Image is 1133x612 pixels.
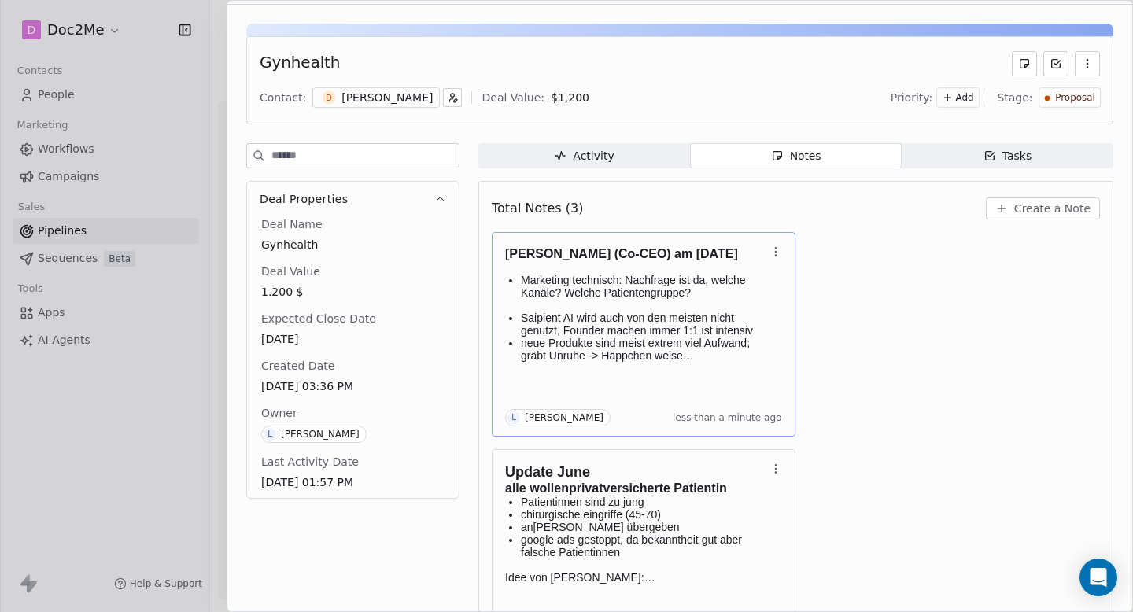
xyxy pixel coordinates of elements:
span: Deal Properties [260,191,348,207]
div: [PERSON_NAME] [525,412,603,423]
span: Last Activity Date [258,454,362,470]
span: google ads gestoppt [521,533,620,546]
span: less than a minute ago [673,411,781,424]
p: , da bekanntheit gut aber falsche Patientinnen [521,533,766,559]
span: Gynhealth [261,237,445,253]
button: Create a Note [986,197,1100,219]
p: Patientinnen sind zu jung [521,496,766,508]
span: Owner [258,405,301,421]
div: Deal Value: [482,90,544,105]
div: Gynhealth [260,51,340,76]
span: chirurgische eingriffe (45-70) [521,508,661,521]
span: privatversicherte Patientin [569,481,727,495]
span: Deal Value [258,264,323,279]
p: Idee von [PERSON_NAME]: [505,559,766,584]
button: Deal Properties [247,182,459,216]
span: Created Date [258,358,338,374]
div: L [268,428,272,441]
span: [DATE] 01:57 PM [261,474,445,490]
span: [DATE] 03:36 PM [261,378,445,394]
span: D [323,91,336,105]
span: 1.200 $ [261,284,445,300]
span: Proposal [1055,91,1095,105]
span: Add [956,91,974,105]
span: $ 1,200 [551,91,589,104]
span: neue Produkte sind meist extrem viel Aufwand; gräbt Unruhe -> Häppchen weise [521,337,753,362]
span: Saipient AI wird auch von den meisten nicht genutzt, Founder machen immer 1:1 ist intensiv [521,312,753,337]
span: Create a Note [1014,201,1091,216]
h1: Update June [505,464,766,480]
div: Tasks [984,148,1032,164]
div: [PERSON_NAME] [281,429,360,440]
p: an [521,521,766,533]
span: Total Notes (3) [492,199,583,218]
span: Marketing technisch: Nachfrage ist da, welche Kanäle? Welche Patientengruppe? [521,274,748,299]
span: [PERSON_NAME] (Co-CEO) am [DATE] [505,247,738,260]
h3: alle wollen [505,481,766,496]
span: [DATE] [261,331,445,347]
div: Deal Properties [247,216,459,498]
div: L [511,411,516,424]
span: Priority: [891,90,933,105]
span: Stage: [997,90,1032,105]
span: [PERSON_NAME] übergeben [533,521,680,533]
span: Expected Close Date [258,311,379,326]
div: Contact: [260,90,306,105]
div: Open Intercom Messenger [1079,559,1117,596]
span: Deal Name [258,216,326,232]
div: Activity [554,148,614,164]
div: [PERSON_NAME] [341,90,433,105]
